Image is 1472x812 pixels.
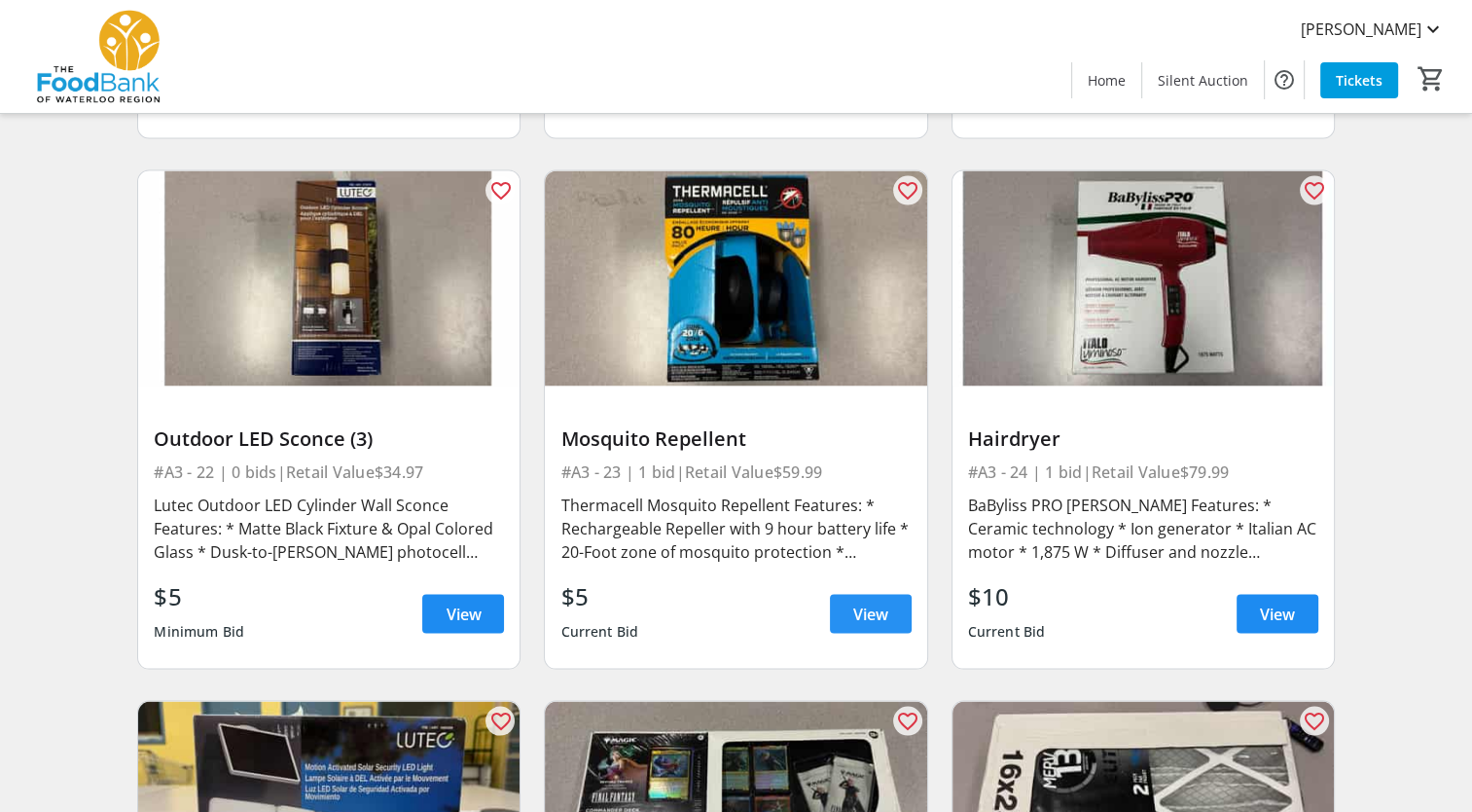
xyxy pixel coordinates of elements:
[1303,710,1326,733] mat-icon: favorite_outline
[1320,62,1398,98] a: Tickets
[896,710,919,733] mat-icon: favorite_outline
[488,179,512,203] mat-icon: favorite_outline
[154,459,504,486] div: #A3 - 22 | 0 bids | Retail Value $34.97
[560,427,911,451] div: Mosquito Repellent
[1303,179,1326,203] mat-icon: favorite_outline
[138,171,520,387] img: Outdoor LED Sconce (3)
[545,171,926,387] img: Mosquito Repellent
[853,603,888,626] span: View
[560,579,638,614] div: $5
[968,459,1318,486] div: #A3 - 24 | 1 bid | Retail Value $79.99
[1088,70,1126,91] span: Home
[1142,62,1264,98] a: Silent Auction
[1414,61,1449,96] button: Cart
[968,579,1046,614] div: $10
[952,171,1334,387] img: Hairdryer
[1336,70,1382,91] span: Tickets
[446,603,481,626] span: View
[154,614,244,649] div: Minimum Bid
[154,494,504,564] div: Lutec Outdoor LED Cylinder Wall Sconce Features: * Matte Black Fixture & Opal Colored Glass * Dus...
[422,595,504,634] a: View
[1260,603,1295,626] span: View
[154,579,244,614] div: $5
[968,494,1318,564] div: BaByliss PRO [PERSON_NAME] Features: * Ceramic technology * Ion generator * Italian AC motor * 1,...
[488,710,512,733] mat-icon: favorite_outline
[896,179,919,203] mat-icon: favorite_outline
[154,427,504,451] div: Outdoor LED Sconce (3)
[560,494,911,564] div: Thermacell Mosquito Repellent Features: * Rechargeable Repeller with 9 hour battery life * 20-Foo...
[1265,60,1304,99] button: Help
[968,427,1318,451] div: Hairdryer
[830,595,912,634] a: View
[560,614,638,649] div: Current Bid
[1237,595,1318,634] a: View
[560,459,911,486] div: #A3 - 23 | 1 bid | Retail Value $59.99
[1158,70,1248,91] span: Silent Auction
[968,614,1046,649] div: Current Bid
[1072,62,1141,98] a: Home
[12,8,185,105] img: The Food Bank of Waterloo Region's Logo
[1285,14,1460,45] button: [PERSON_NAME]
[1301,18,1421,41] span: [PERSON_NAME]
